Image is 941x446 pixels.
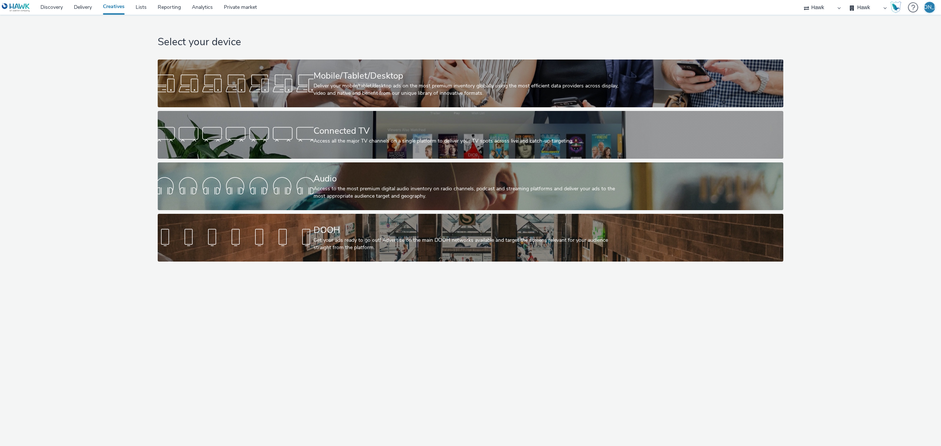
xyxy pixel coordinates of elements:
div: Access to the most premium digital audio inventory on radio channels, podcast and streaming platf... [314,185,625,200]
div: Connected TV [314,125,625,137]
a: Connected TVAccess all the major TV channels on a single platform to deliver your TV spots across... [158,111,783,159]
a: Mobile/Tablet/DesktopDeliver your mobile/tablet/desktop ads on the most premium inventory globall... [158,60,783,107]
div: Deliver your mobile/tablet/desktop ads on the most premium inventory globally using the most effi... [314,82,625,97]
div: Mobile/Tablet/Desktop [314,69,625,82]
h1: Select your device [158,35,783,49]
a: DOOHGet your ads ready to go out! Advertise on the main DOOH networks available and target the sc... [158,214,783,262]
div: Audio [314,172,625,185]
div: Get your ads ready to go out! Advertise on the main DOOH networks available and target the screen... [314,237,625,252]
a: Hawk Academy [890,1,904,13]
img: Hawk Academy [890,1,901,13]
div: Access all the major TV channels on a single platform to deliver your TV spots across live and ca... [314,137,625,145]
a: AudioAccess to the most premium digital audio inventory on radio channels, podcast and streaming ... [158,162,783,210]
img: undefined Logo [2,3,30,12]
div: DOOH [314,224,625,237]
